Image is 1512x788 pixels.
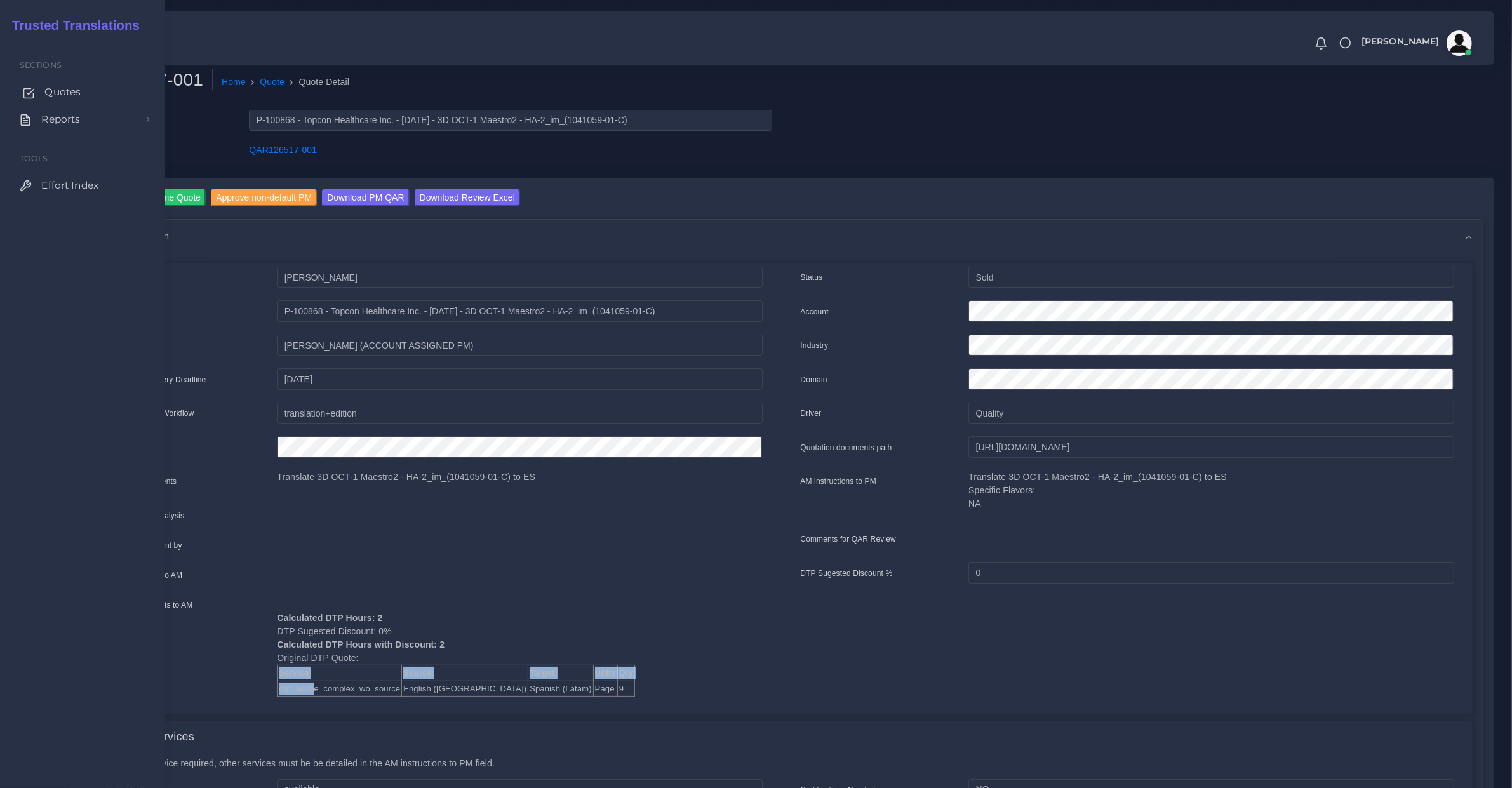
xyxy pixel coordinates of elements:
input: Approve non-default PM [211,189,317,206]
span: Sections [20,60,165,72]
label: Account [801,306,829,317]
td: Spanish (Latam) [528,681,593,697]
span: [PERSON_NAME] [1361,37,1440,46]
th: Source [402,665,528,681]
a: Effort Index [10,172,156,199]
label: Status [801,272,823,283]
label: DTP Sugested Discount % [801,568,893,579]
p: Translate 3D OCT-1 Maestro2 - HA-2_im_(1041059-01-C) to ES [277,471,762,484]
td: 9 [617,681,634,697]
span: Quotes [44,85,81,99]
span: Tools [20,153,165,165]
a: Quotes [10,79,156,105]
label: Driver [801,408,822,419]
th: Units [593,665,617,681]
input: Download Review Excel [415,189,520,206]
th: Target [528,665,593,681]
span: Effort Index [41,178,98,192]
label: Industry [801,340,829,351]
label: Comments for QAR Review [801,533,896,545]
a: [PERSON_NAME]avatar [1355,30,1476,56]
p: Select main service required, other services must be be detailed in the AM instructions to PM field. [100,757,1464,770]
img: avatar [1447,30,1472,56]
b: Calculated DTP Hours: 2 [277,613,382,623]
a: Reports [10,106,156,133]
h2: Trusted Translations [3,18,140,33]
label: Domain [801,374,827,385]
a: QAR126517-001 [249,145,317,155]
li: Quote Detail [284,76,349,89]
td: Page [593,681,617,697]
label: AM instructions to PM [801,476,877,487]
label: Quotation documents path [801,442,892,453]
input: pm [277,335,762,356]
input: Clone Quote [146,189,206,206]
div: Quote information [81,220,1482,252]
th: Service [278,665,402,681]
p: Translate 3D OCT-1 Maestro2 - HA-2_im_(1041059-01-C) to ES Specific Flavors: NA [968,471,1454,511]
a: Home [222,76,246,89]
div: DTP Sugested Discount: 0% Original DTP Quote: [267,598,772,697]
input: Download PM QAR [322,189,409,206]
td: English ([GEOGRAPHIC_DATA]) [402,681,528,697]
td: dtp_adobe_complex_wo_source [278,681,402,697]
span: Reports [41,112,80,126]
a: Quote [260,76,284,89]
b: Calculated DTP Hours with Discount: 2 [277,639,445,650]
th: Qty [617,665,634,681]
a: Trusted Translations [3,15,140,36]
